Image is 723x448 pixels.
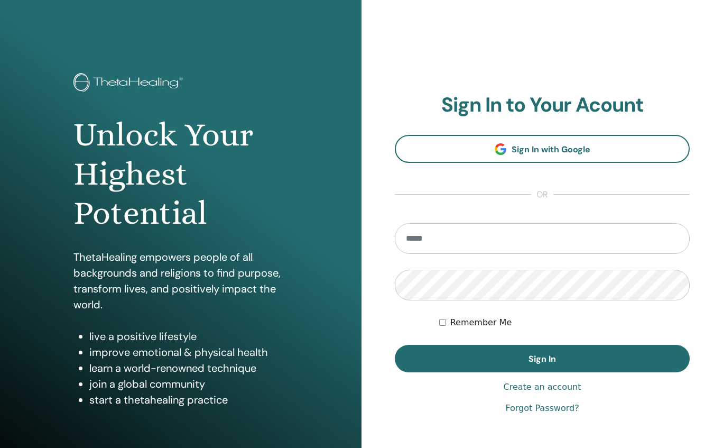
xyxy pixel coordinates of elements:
[89,328,288,344] li: live a positive lifestyle
[395,345,690,372] button: Sign In
[512,144,590,155] span: Sign In with Google
[89,344,288,360] li: improve emotional & physical health
[531,188,553,201] span: or
[450,316,512,329] label: Remember Me
[73,115,288,233] h1: Unlock Your Highest Potential
[505,402,579,415] a: Forgot Password?
[89,360,288,376] li: learn a world-renowned technique
[439,316,690,329] div: Keep me authenticated indefinitely or until I manually logout
[503,381,581,394] a: Create an account
[89,392,288,408] li: start a thetahealing practice
[529,353,556,364] span: Sign In
[73,249,288,313] p: ThetaHealing empowers people of all backgrounds and religions to find purpose, transform lives, a...
[89,376,288,392] li: join a global community
[395,93,690,117] h2: Sign In to Your Acount
[395,135,690,163] a: Sign In with Google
